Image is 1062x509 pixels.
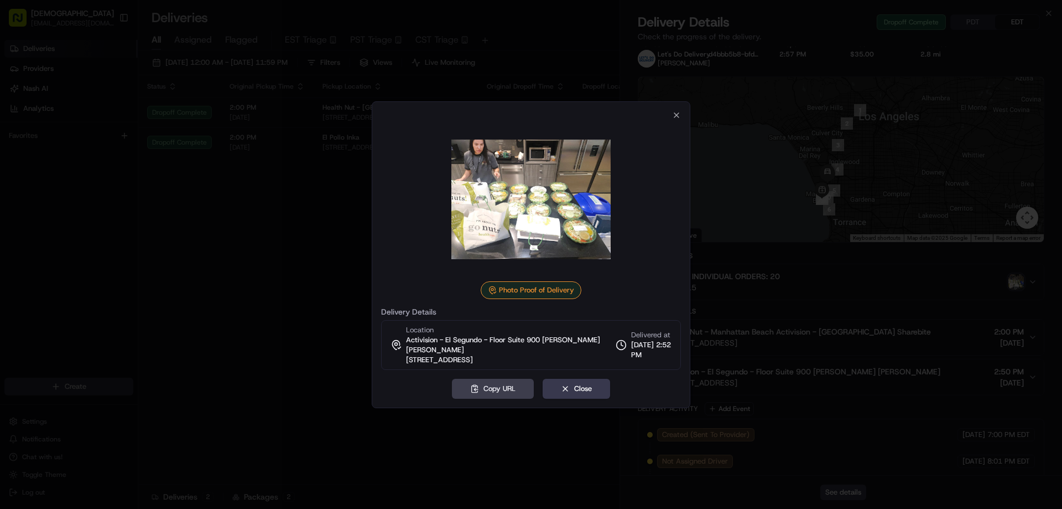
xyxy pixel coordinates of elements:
span: Knowledge Base [22,160,85,171]
span: Pylon [110,187,134,195]
span: Delivered at [631,330,671,340]
p: Welcome 👋 [11,44,201,62]
span: Location [406,325,434,335]
div: We're available if you need us! [38,116,140,125]
button: Start new chat [188,109,201,122]
button: Close [543,379,610,399]
span: API Documentation [105,160,178,171]
input: Clear [29,71,183,83]
div: Photo Proof of Delivery [481,281,581,299]
span: [DATE] 2:52 PM [631,340,671,360]
img: photo_proof_of_delivery image [451,120,611,279]
div: 📗 [11,161,20,169]
img: 1736555255976-a54dd68f-1ca7-489b-9aae-adbdc363a1c4 [11,105,31,125]
a: 💻API Documentation [89,155,182,175]
img: Nash [11,11,33,33]
div: Start new chat [38,105,181,116]
span: [STREET_ADDRESS] [406,355,473,365]
label: Delivery Details [381,308,681,316]
span: Activision - El Segundo - Floor Suite 900 [PERSON_NAME] [PERSON_NAME] [406,335,613,355]
a: Powered byPylon [78,186,134,195]
button: Copy URL [452,379,534,399]
a: 📗Knowledge Base [7,155,89,175]
div: 💻 [93,161,102,169]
